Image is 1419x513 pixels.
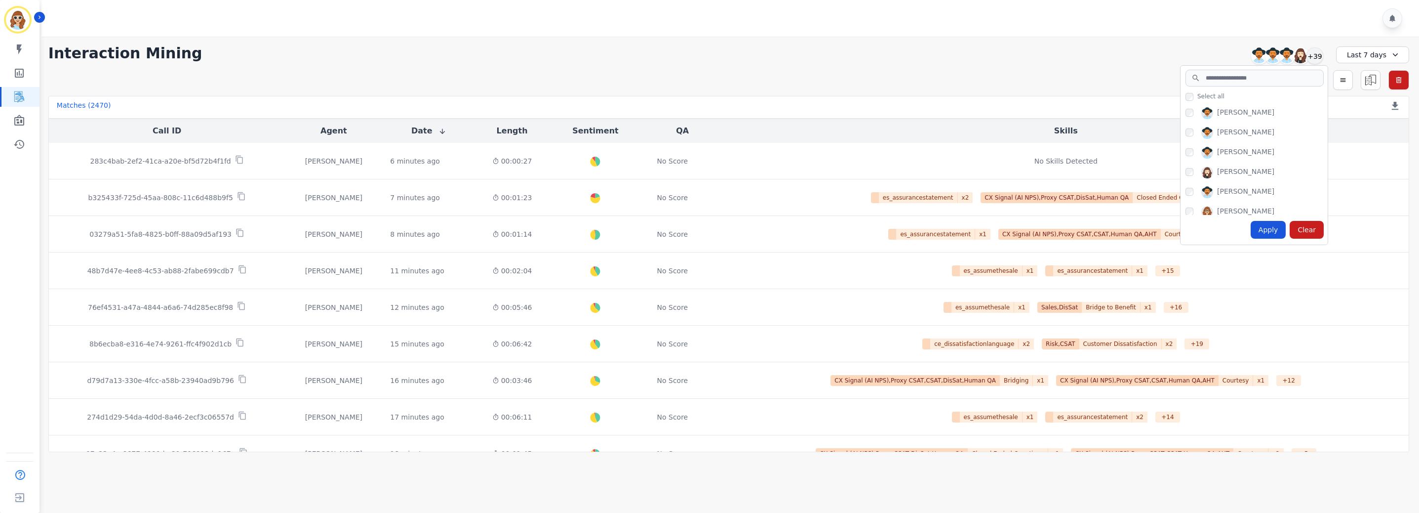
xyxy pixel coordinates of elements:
[657,156,688,166] div: No Score
[1268,448,1284,459] span: x 2
[390,376,444,385] div: 16 minutes ago
[1132,412,1147,423] span: x 2
[1233,448,1268,459] span: Courtesy
[483,229,541,239] div: 00:01:14
[390,412,444,422] div: 17 minutes ago
[48,44,202,62] h1: Interaction Mining
[1042,339,1079,349] span: Risk,CSAT
[1155,265,1180,276] div: + 15
[1133,192,1213,203] span: Closed Ended Questions
[657,412,688,422] div: No Score
[1290,221,1324,239] div: Clear
[6,8,30,32] img: Bordered avatar
[293,156,374,166] div: [PERSON_NAME]
[390,339,444,349] div: 15 minutes ago
[1217,147,1274,159] div: [PERSON_NAME]
[816,448,968,459] span: CX Signal (AI NPS),Proxy CSAT,DisSat,Human QA
[657,266,688,276] div: No Score
[1217,127,1274,139] div: [PERSON_NAME]
[1276,375,1301,386] div: + 12
[1292,448,1316,459] div: + 5
[960,412,1023,423] span: es_assumethesale
[87,412,234,422] p: 274d1d29-54da-4d0d-8a46-2ecf3c06557d
[293,412,374,422] div: [PERSON_NAME]
[1014,302,1029,313] span: x 1
[293,339,374,349] div: [PERSON_NAME]
[88,193,233,203] p: b325433f-725d-45aa-808c-11c6d488b9f5
[1217,167,1274,178] div: [PERSON_NAME]
[483,412,541,422] div: 00:06:11
[1053,412,1132,423] span: es_assurancestatement
[87,266,234,276] p: 48b7d47e-4ee8-4c53-ab88-2fabe699cdb7
[1217,186,1274,198] div: [PERSON_NAME]
[960,265,1023,276] span: es_assumethesale
[1000,375,1033,386] span: Bridging
[1082,302,1141,313] span: Bridge to Benefit
[293,376,374,385] div: [PERSON_NAME]
[483,193,541,203] div: 00:01:23
[1034,156,1098,166] div: No Skills Detected
[57,100,111,114] div: Matches ( 2470 )
[320,125,347,137] button: Agent
[1056,375,1219,386] span: CX Signal (AI NPS),Proxy CSAT,CSAT,Human QA,AHT
[1132,265,1147,276] span: x 1
[1048,448,1064,459] span: x 1
[830,375,1000,386] span: CX Signal (AI NPS),Proxy CSAT,CSAT,DisSat,Human QA
[975,229,990,240] span: x 1
[1306,47,1323,64] div: +39
[390,302,444,312] div: 12 minutes ago
[1155,412,1180,423] div: + 14
[1197,92,1224,100] span: Select all
[390,449,444,459] div: 18 minutes ago
[981,192,1133,203] span: CX Signal (AI NPS),Proxy CSAT,DisSat,Human QA
[1037,302,1082,313] span: Sales,DisSat
[657,193,688,203] div: No Score
[1019,339,1034,349] span: x 2
[1053,265,1132,276] span: es_assurancestatement
[89,229,232,239] p: 03279a51-5fa8-4825-b0ff-88a09d5af193
[1336,46,1409,63] div: Last 7 days
[896,229,975,240] span: es_assurancestatement
[497,125,528,137] button: Length
[1184,339,1209,349] div: + 19
[1023,265,1038,276] span: x 1
[88,302,233,312] p: 76ef4531-a47a-4844-a6a6-74d285ec8f98
[90,156,231,166] p: 283c4bab-2ef2-41ca-a20e-bf5d72b4f1fd
[483,266,541,276] div: 00:02:04
[1033,375,1048,386] span: x 1
[87,376,234,385] p: d79d7a13-330e-4fcc-a58b-23940ad9b796
[89,339,232,349] p: 8b6ecba8-e316-4e74-9261-ffc4f902d1cb
[1023,412,1038,423] span: x 1
[1251,221,1286,239] div: Apply
[483,156,541,166] div: 00:00:27
[1217,107,1274,119] div: [PERSON_NAME]
[390,266,444,276] div: 11 minutes ago
[483,339,541,349] div: 00:06:42
[390,229,440,239] div: 8 minutes ago
[293,449,374,459] div: [PERSON_NAME]
[1071,448,1233,459] span: CX Signal (AI NPS),Proxy CSAT,CSAT,Human QA,AHT
[968,448,1048,459] span: Closed Ended Questions
[390,156,440,166] div: 6 minutes ago
[951,302,1014,313] span: es_assumethesale
[293,302,374,312] div: [PERSON_NAME]
[1217,206,1274,218] div: [PERSON_NAME]
[657,449,688,459] div: No Score
[1162,339,1177,349] span: x 2
[153,125,181,137] button: Call ID
[293,229,374,239] div: [PERSON_NAME]
[930,339,1019,349] span: ce_dissatisfactionlanguage
[1161,229,1196,240] span: Courtesy
[1054,125,1078,137] button: Skills
[998,229,1161,240] span: CX Signal (AI NPS),Proxy CSAT,CSAT,Human QA,AHT
[483,302,541,312] div: 00:05:46
[1141,302,1156,313] span: x 1
[657,339,688,349] div: No Score
[572,125,618,137] button: Sentiment
[293,193,374,203] div: [PERSON_NAME]
[1253,375,1268,386] span: x 1
[1219,375,1254,386] span: Courtesy
[958,192,973,203] span: x 2
[676,125,689,137] button: QA
[483,376,541,385] div: 00:03:46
